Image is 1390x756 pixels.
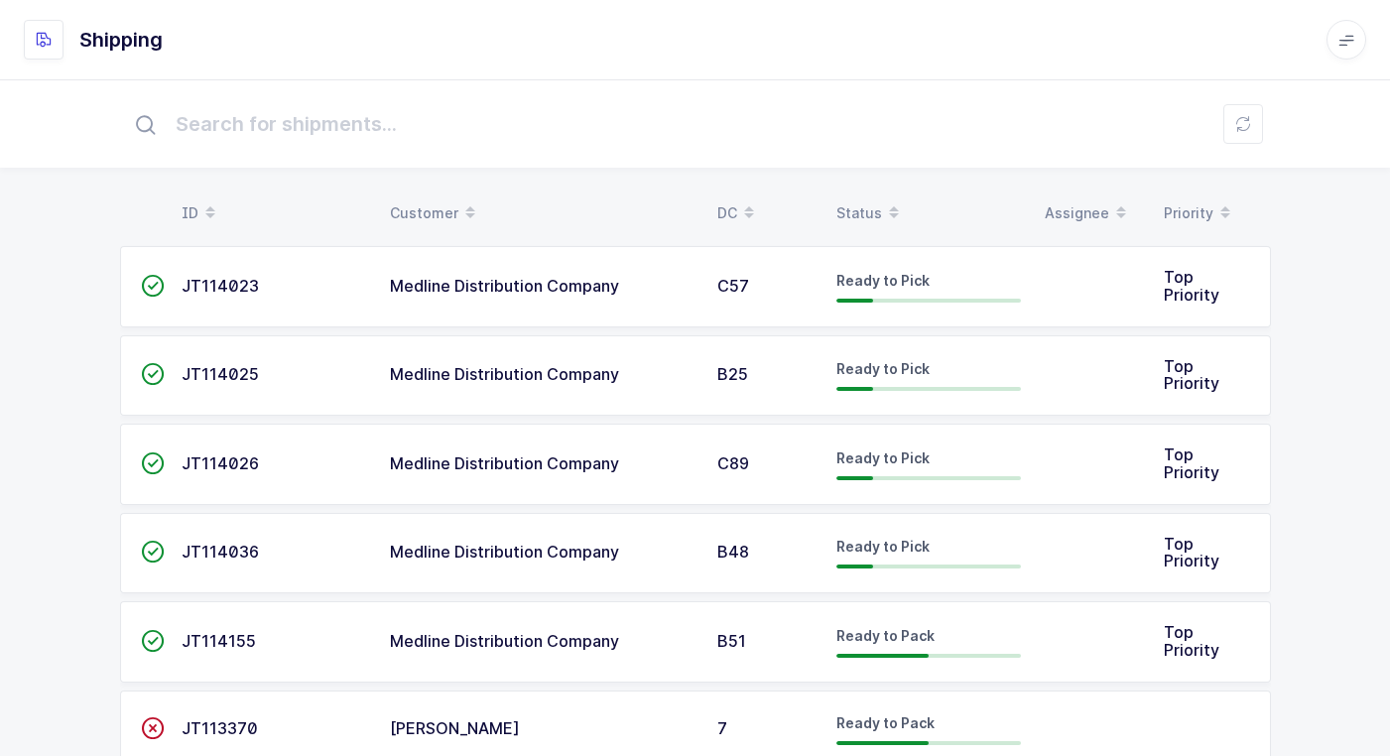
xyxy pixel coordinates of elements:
span: Ready to Pick [836,360,930,377]
span: Medline Distribution Company [390,542,619,562]
span: Medline Distribution Company [390,453,619,473]
span: C89 [717,453,749,473]
h1: Shipping [79,24,163,56]
span: [PERSON_NAME] [390,718,520,738]
span: B51 [717,631,746,651]
span:  [141,718,165,738]
span:  [141,364,165,384]
span: Top Priority [1164,622,1219,660]
span: Medline Distribution Company [390,631,619,651]
span: JT114023 [182,276,259,296]
input: Search for shipments... [120,92,1271,156]
span: Top Priority [1164,356,1219,394]
span: Ready to Pick [836,272,930,289]
span:  [141,276,165,296]
div: Status [836,196,1021,230]
span: Top Priority [1164,534,1219,571]
span: Medline Distribution Company [390,276,619,296]
span: JT114025 [182,364,259,384]
span: Top Priority [1164,267,1219,305]
span: Ready to Pack [836,714,935,731]
span: B25 [717,364,748,384]
div: ID [182,196,366,230]
span: JT113370 [182,718,258,738]
div: Assignee [1045,196,1140,230]
span: B48 [717,542,749,562]
span: Ready to Pick [836,449,930,466]
span: Ready to Pick [836,538,930,555]
span:  [141,542,165,562]
span: JT114155 [182,631,256,651]
span: Medline Distribution Company [390,364,619,384]
div: DC [717,196,813,230]
span: JT114026 [182,453,259,473]
span: JT114036 [182,542,259,562]
span: 7 [717,718,727,738]
span: C57 [717,276,749,296]
div: Customer [390,196,694,230]
div: Priority [1164,196,1259,230]
span: Ready to Pack [836,627,935,644]
span:  [141,631,165,651]
span: Top Priority [1164,444,1219,482]
span:  [141,453,165,473]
